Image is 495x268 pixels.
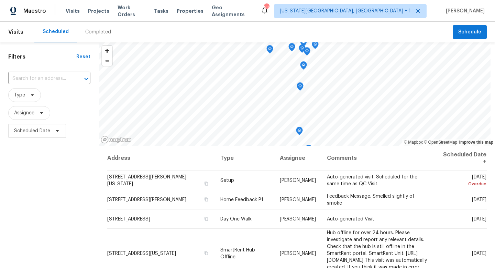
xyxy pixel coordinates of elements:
a: Mapbox homepage [101,136,131,144]
span: Scheduled Date [14,127,50,134]
button: Copy Address [203,250,209,256]
div: Map marker [297,82,304,93]
th: Assignee [274,146,321,171]
div: Map marker [304,47,310,58]
span: Auto-generated visit. Scheduled for the same time as QC Visit. [327,175,417,186]
span: Day One Walk [220,217,252,221]
div: Map marker [312,41,319,51]
span: Assignee [14,110,34,116]
div: Map marker [299,44,306,55]
button: Zoom in [102,46,112,56]
div: Map marker [300,38,307,49]
input: Search for an address... [8,73,71,84]
span: [PERSON_NAME] [280,251,316,256]
span: [US_STATE][GEOGRAPHIC_DATA], [GEOGRAPHIC_DATA] + 1 [280,8,411,14]
span: Projects [88,8,109,14]
button: Schedule [453,25,487,39]
span: [PERSON_NAME] [443,8,485,14]
div: 53 [264,4,269,11]
span: [STREET_ADDRESS][US_STATE] [107,251,176,256]
span: Setup [220,178,234,183]
button: Open [81,74,91,84]
th: Comments [321,146,435,171]
a: Mapbox [404,140,423,145]
span: [PERSON_NAME] [280,217,316,221]
div: Completed [85,29,111,35]
span: [DATE] [472,197,486,202]
th: Address [107,146,215,171]
canvas: Map [99,42,491,146]
div: Overdue [441,181,486,187]
button: Zoom out [102,56,112,66]
span: [STREET_ADDRESS][PERSON_NAME] [107,197,186,202]
h1: Filters [8,53,76,60]
button: Copy Address [203,216,209,222]
div: Map marker [288,43,295,54]
div: Reset [76,53,90,60]
th: Scheduled Date ↑ [435,146,487,171]
a: Improve this map [459,140,493,145]
span: [STREET_ADDRESS] [107,217,150,221]
span: [PERSON_NAME] [280,178,316,183]
span: [STREET_ADDRESS][PERSON_NAME][US_STATE] [107,175,186,186]
div: Map marker [296,127,303,137]
span: Work Orders [118,4,146,18]
span: Auto-generated Visit [327,217,374,221]
span: Maestro [23,8,46,14]
span: [PERSON_NAME] [280,197,316,202]
button: Copy Address [203,181,209,187]
button: Copy Address [203,196,209,203]
span: Geo Assignments [212,4,252,18]
th: Type [215,146,274,171]
span: [DATE] [472,251,486,256]
div: Scheduled [43,28,69,35]
div: Map marker [300,61,307,72]
span: Feedback Message: Smelled slightly of smoke [327,194,415,206]
span: [DATE] [441,175,486,187]
span: Schedule [458,28,481,37]
span: SmartRent Hub Offline [220,247,255,259]
span: Tasks [154,9,168,13]
a: OpenStreetMap [424,140,457,145]
span: [DATE] [472,217,486,221]
span: Visits [8,24,23,40]
div: Map marker [305,145,312,155]
div: Map marker [266,45,273,56]
span: Type [14,92,25,99]
span: Home Feedback P1 [220,197,263,202]
span: Visits [66,8,80,14]
span: Properties [177,8,203,14]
